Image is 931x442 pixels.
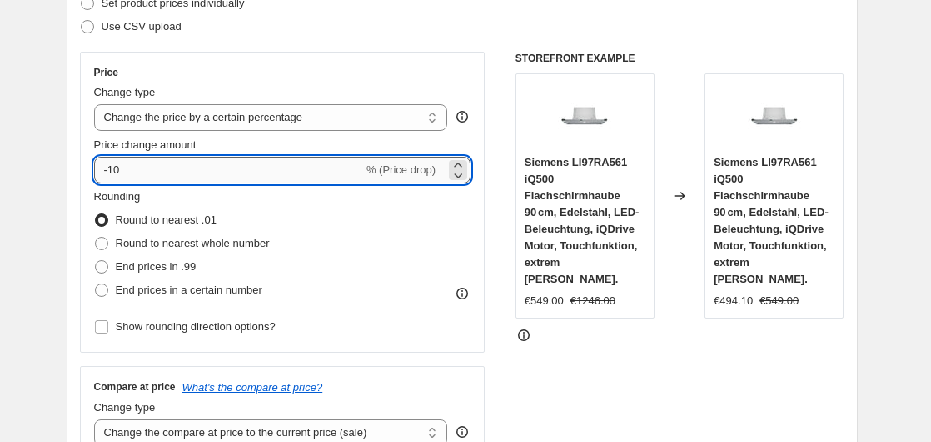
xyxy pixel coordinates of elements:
[94,157,363,183] input: -15
[94,401,156,414] span: Change type
[570,293,615,309] strike: €1246.00
[741,83,808,149] img: 51VTbcwUnyL_80x.jpg
[94,86,156,98] span: Change type
[116,284,262,296] span: End prices in a certain number
[94,66,118,79] h3: Price
[759,293,799,309] strike: €549.00
[714,293,753,309] div: €494.10
[515,52,844,65] h6: STOREFRONT EXAMPLE
[366,163,436,176] span: % (Price drop)
[525,156,640,285] span: Siemens LI97RA561 iQ500 Flachschirmhaube 90 cm, Edelstahl, LED-Beleuchtung, iQDrive Motor, Touchf...
[714,156,829,285] span: Siemens LI97RA561 iQ500 Flachschirmhaube 90 cm, Edelstahl, LED-Beleuchtung, iQDrive Motor, Touchf...
[525,293,564,309] div: €549.00
[94,190,141,203] span: Rounding
[102,20,182,33] span: Use CSV upload
[454,108,470,125] div: help
[454,424,470,440] div: help
[116,260,197,273] span: End prices in .99
[116,237,270,249] span: Round to nearest whole number
[182,381,323,394] button: What's the compare at price?
[94,138,197,151] span: Price change amount
[116,320,276,333] span: Show rounding direction options?
[551,83,618,149] img: 51VTbcwUnyL_80x.jpg
[94,380,176,394] h3: Compare at price
[116,213,217,226] span: Round to nearest .01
